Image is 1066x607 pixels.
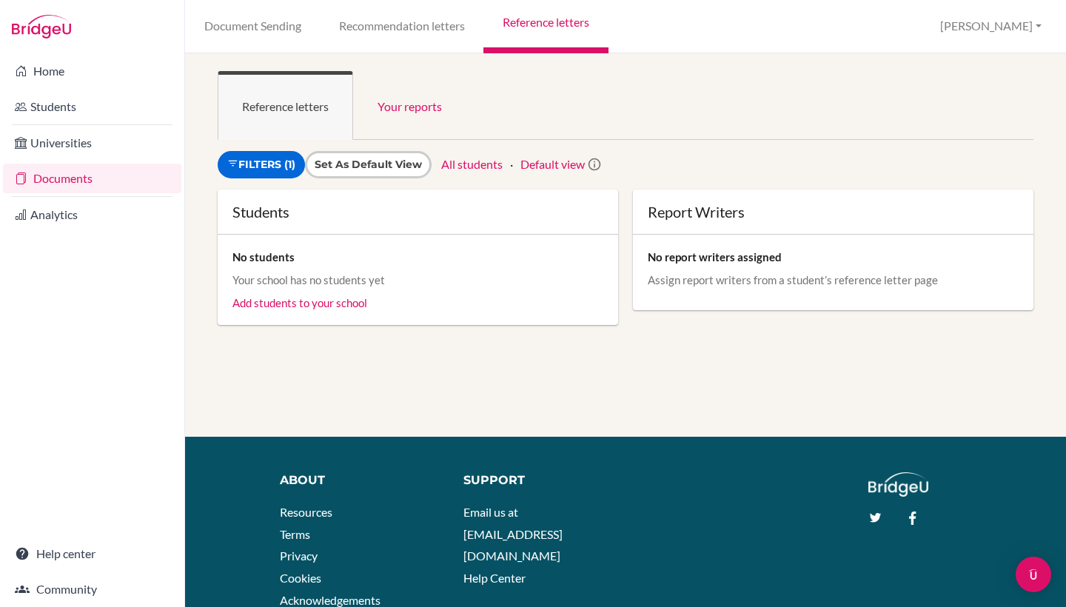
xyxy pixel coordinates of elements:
div: About [280,472,442,489]
a: Reference letters [218,71,353,140]
a: Community [3,574,181,604]
a: Help center [3,539,181,569]
div: Report Writers [648,204,1019,219]
div: Support [463,472,614,489]
a: Acknowledgements [280,593,381,607]
a: Analytics [3,200,181,229]
a: Filters (1) [218,151,305,178]
p: No report writers assigned [648,249,1019,264]
a: Universities [3,128,181,158]
input: Set as default view [315,157,422,172]
a: Email us at [EMAIL_ADDRESS][DOMAIN_NAME] [463,505,563,563]
a: Default view [520,157,585,171]
a: Your reports [353,71,466,140]
a: Terms [280,527,310,541]
a: Help Center [463,571,526,585]
a: Resources [280,505,332,519]
p: Assign report writers from a student’s reference letter page [648,272,1019,287]
a: All students [441,157,503,171]
p: No students [232,249,603,264]
div: Open Intercom Messenger [1016,557,1051,592]
a: Documents [3,164,181,193]
p: Your school has no students yet [232,272,603,287]
button: [PERSON_NAME] [933,13,1048,40]
div: Students [232,204,603,219]
a: Home [3,56,181,86]
a: Privacy [280,549,318,563]
img: Bridge-U [12,15,71,38]
a: Cookies [280,571,321,585]
img: logo_white@2x-f4f0deed5e89b7ecb1c2cc34c3e3d731f90f0f143d5ea2071677605dd97b5244.png [868,472,928,497]
a: Students [3,92,181,121]
a: Add students to your school [232,296,367,309]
